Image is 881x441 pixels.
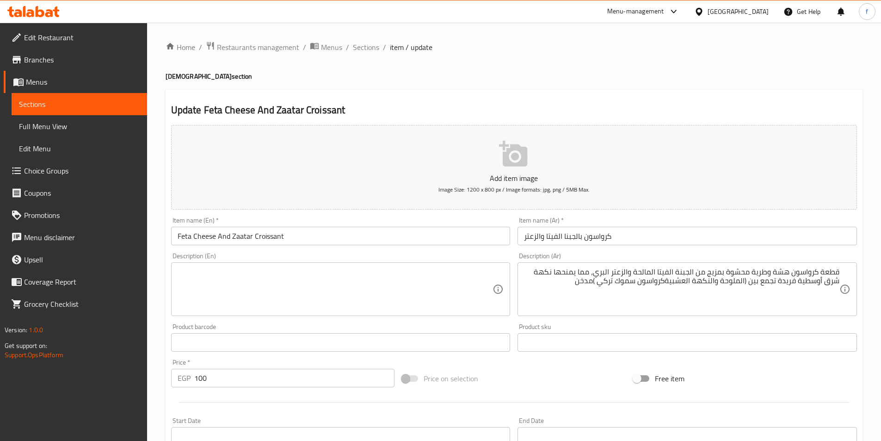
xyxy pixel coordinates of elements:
[524,267,839,311] textarea: قطعة كرواسون هشة وطرية محشوة بمزيج من الجبنة الفيتا المالحة والزعتر البري، مما يمنحها نكهة شرق أو...
[383,42,386,53] li: /
[4,71,147,93] a: Menus
[166,41,863,53] nav: breadcrumb
[4,160,147,182] a: Choice Groups
[24,232,140,243] span: Menu disclaimer
[310,41,342,53] a: Menus
[4,26,147,49] a: Edit Restaurant
[5,324,27,336] span: Version:
[4,204,147,226] a: Promotions
[518,333,857,352] input: Please enter product sku
[390,42,432,53] span: item / update
[607,6,664,17] div: Menu-management
[24,32,140,43] span: Edit Restaurant
[424,373,478,384] span: Price on selection
[346,42,349,53] li: /
[24,298,140,310] span: Grocery Checklist
[171,227,511,245] input: Enter name En
[866,6,868,17] span: f
[438,184,590,195] span: Image Size: 1200 x 800 px / Image formats: jpg, png / 5MB Max.
[24,187,140,199] span: Coupons
[518,227,857,245] input: Enter name Ar
[19,143,140,154] span: Edit Menu
[171,125,857,210] button: Add item imageImage Size: 1200 x 800 px / Image formats: jpg, png / 5MB Max.
[24,54,140,65] span: Branches
[5,340,47,352] span: Get support on:
[171,333,511,352] input: Please enter product barcode
[171,103,857,117] h2: Update Feta Cheese And Zaatar Croissant
[185,173,843,184] p: Add item image
[166,42,195,53] a: Home
[19,121,140,132] span: Full Menu View
[24,210,140,221] span: Promotions
[321,42,342,53] span: Menus
[4,226,147,248] a: Menu disclaimer
[708,6,769,17] div: [GEOGRAPHIC_DATA]
[303,42,306,53] li: /
[178,373,191,384] p: EGP
[4,271,147,293] a: Coverage Report
[4,293,147,315] a: Grocery Checklist
[206,41,299,53] a: Restaurants management
[4,182,147,204] a: Coupons
[5,349,63,361] a: Support.OpsPlatform
[12,115,147,137] a: Full Menu View
[655,373,684,384] span: Free item
[29,324,43,336] span: 1.0.0
[12,137,147,160] a: Edit Menu
[19,99,140,110] span: Sections
[24,276,140,287] span: Coverage Report
[166,72,863,81] h4: [DEMOGRAPHIC_DATA] section
[217,42,299,53] span: Restaurants management
[199,42,202,53] li: /
[353,42,379,53] a: Sections
[24,254,140,265] span: Upsell
[194,369,395,387] input: Please enter price
[12,93,147,115] a: Sections
[4,248,147,271] a: Upsell
[24,165,140,176] span: Choice Groups
[26,76,140,87] span: Menus
[4,49,147,71] a: Branches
